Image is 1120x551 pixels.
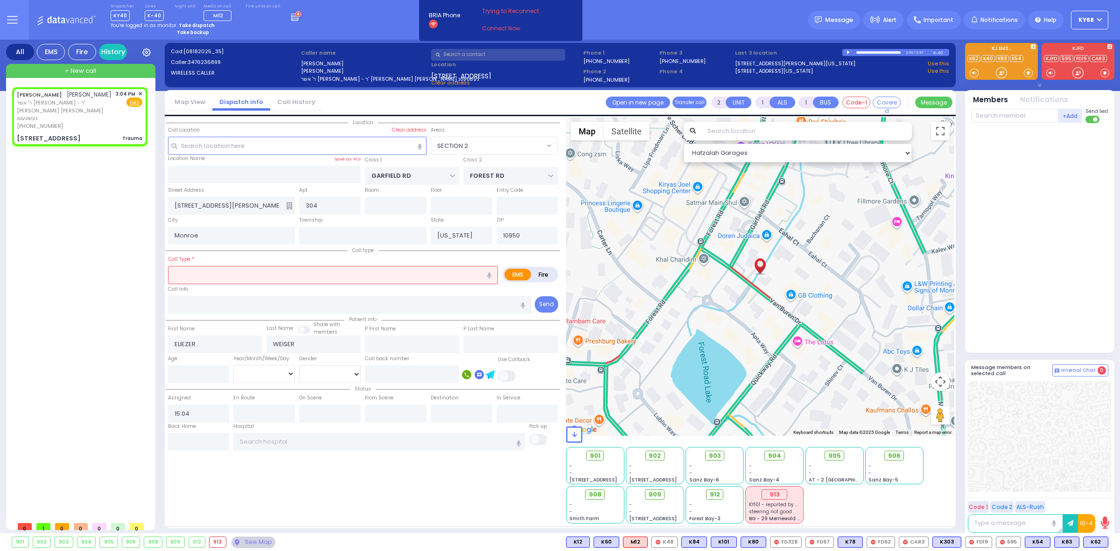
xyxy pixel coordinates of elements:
div: BLS [594,537,619,548]
label: Location [431,61,580,69]
a: K83 [996,55,1009,62]
label: [PHONE_NUMBER] [659,57,706,64]
span: [STREET_ADDRESS] [629,515,677,522]
span: K-40 [145,10,164,21]
span: Alert [883,16,896,24]
span: Help [1044,16,1057,24]
img: red-radio-icon.svg [1000,540,1005,544]
label: Fire units on call [245,4,280,9]
div: 902 [33,537,51,547]
label: Cross 1 [365,156,382,164]
strong: Take dispatch [179,22,215,29]
span: [STREET_ADDRESS] [629,476,677,483]
span: KY101 - reported by KY72 [749,501,806,508]
label: City [168,216,178,224]
a: [STREET_ADDRESS][PERSON_NAME][US_STATE] [735,60,855,68]
div: / [914,47,916,58]
span: - [569,508,572,515]
label: P First Name [365,325,396,333]
span: Sanz Bay-6 [689,476,719,483]
span: 902 [649,451,661,460]
button: ALS-Rush [1015,501,1045,513]
a: Dispatch info [212,98,270,106]
button: ky68 [1071,11,1108,29]
img: red-radio-icon.svg [774,540,779,544]
span: - [629,501,632,508]
span: 0 [92,523,106,530]
div: BLS [1025,537,1050,548]
div: BLS [566,537,590,548]
div: Trauma [122,135,142,142]
h5: Message members on selected call [971,364,1052,377]
span: Call type [348,247,378,254]
label: [PERSON_NAME] [301,60,428,68]
span: 905 [828,451,841,460]
span: 904 [768,451,781,460]
button: Notifications [1020,95,1068,105]
div: BLS [838,537,863,548]
div: 908 [144,537,162,547]
span: SECTION 2 [431,137,545,154]
label: WIRELESS CALLER [171,69,298,77]
span: M12 [213,12,223,19]
img: red-radio-icon.svg [969,540,974,544]
label: [PERSON_NAME] [301,67,428,75]
span: - [749,462,752,469]
span: SECTION 2 [437,141,468,151]
div: 909 [167,537,184,547]
button: +Add [1058,109,1083,123]
span: 1 [36,523,50,530]
a: KJFD [1044,55,1059,62]
input: Search location here [168,137,427,154]
a: Call History [270,98,322,106]
div: 905 [100,537,118,547]
div: FD328 [770,537,802,548]
label: Last Name [266,325,293,332]
div: K83 [1054,537,1079,548]
span: 3:04 PM [116,91,135,98]
div: BLS [711,537,737,548]
label: EMS [504,269,532,280]
label: Room [365,187,379,194]
a: K62 [967,55,980,62]
button: Message [915,97,952,108]
span: Forest Bay-3 [689,515,721,522]
div: 906 [122,537,140,547]
a: 595 [1060,55,1073,62]
button: Internal Chat 0 [1052,364,1108,377]
span: Notifications [980,16,1018,24]
span: - [689,462,692,469]
span: AT - 2 [GEOGRAPHIC_DATA] [809,476,878,483]
label: Use Callback [498,356,530,363]
div: K54 [1025,537,1050,548]
label: Back Home [168,423,196,430]
label: Call Info [168,286,188,293]
span: [STREET_ADDRESS] [569,476,617,483]
label: Caller: [171,58,298,66]
div: K62 [1083,537,1108,548]
span: BG - 29 Merriewold S. [749,515,801,522]
span: 0 [1098,366,1106,375]
span: 0 [111,523,125,530]
span: - [749,469,752,476]
label: From Scene [365,394,393,402]
span: BRIA Phone [429,11,460,20]
span: - [809,469,812,476]
span: - [689,508,692,515]
div: K12 [566,537,590,548]
span: Send text [1085,108,1108,115]
a: [STREET_ADDRESS][US_STATE] [735,67,813,75]
label: Night unit [175,4,196,9]
label: Pick up [529,423,547,430]
img: red-radio-icon.svg [810,540,814,544]
a: Map View [168,98,212,106]
button: Map camera controls [931,372,950,391]
button: 10-4 [1078,514,1095,533]
span: KY40 [111,10,130,21]
a: History [99,44,127,60]
span: You're logged in as monitor. [111,22,177,29]
label: Call back number [365,355,409,363]
span: Clear address [431,79,470,86]
div: K78 [838,537,863,548]
span: [08182025_35] [183,48,224,55]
